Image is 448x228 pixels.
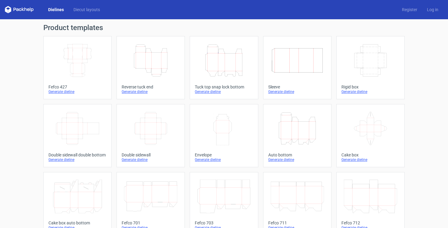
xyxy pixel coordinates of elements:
[48,153,107,157] div: Double sidewall double bottom
[268,89,326,94] div: Generate dieline
[117,36,185,99] a: Reverse tuck endGenerate dieline
[336,104,405,167] a: Cake boxGenerate dieline
[268,85,326,89] div: Sleeve
[341,157,400,162] div: Generate dieline
[48,85,107,89] div: Fefco 427
[195,157,253,162] div: Generate dieline
[190,36,258,99] a: Tuck top snap lock bottomGenerate dieline
[43,104,112,167] a: Double sidewall double bottomGenerate dieline
[195,89,253,94] div: Generate dieline
[122,89,180,94] div: Generate dieline
[122,220,180,225] div: Fefco 701
[263,36,331,99] a: SleeveGenerate dieline
[122,153,180,157] div: Double sidewall
[195,153,253,157] div: Envelope
[263,104,331,167] a: Auto bottomGenerate dieline
[422,7,443,13] a: Log in
[48,89,107,94] div: Generate dieline
[341,85,400,89] div: Rigid box
[43,24,405,31] h1: Product templates
[268,157,326,162] div: Generate dieline
[48,220,107,225] div: Cake box auto bottom
[341,220,400,225] div: Fefco 712
[268,220,326,225] div: Fefco 711
[43,7,69,13] a: Dielines
[43,36,112,99] a: Fefco 427Generate dieline
[195,85,253,89] div: Tuck top snap lock bottom
[69,7,105,13] a: Diecut layouts
[341,153,400,157] div: Cake box
[190,104,258,167] a: EnvelopeGenerate dieline
[122,157,180,162] div: Generate dieline
[341,89,400,94] div: Generate dieline
[397,7,422,13] a: Register
[195,220,253,225] div: Fefco 703
[122,85,180,89] div: Reverse tuck end
[48,157,107,162] div: Generate dieline
[336,36,405,99] a: Rigid boxGenerate dieline
[117,104,185,167] a: Double sidewallGenerate dieline
[268,153,326,157] div: Auto bottom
